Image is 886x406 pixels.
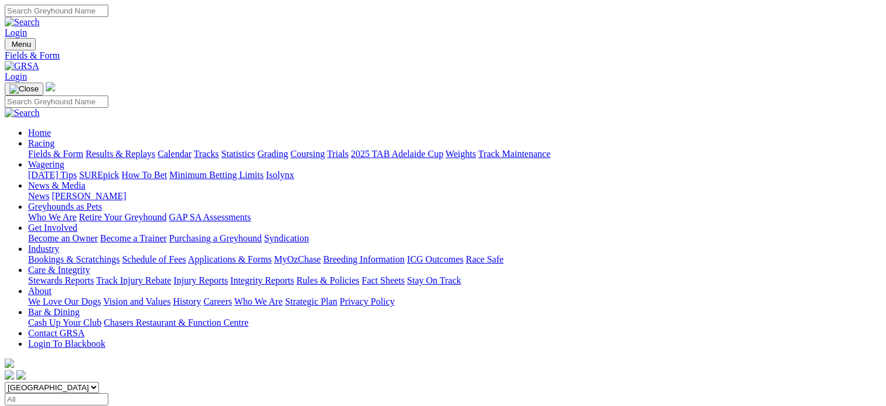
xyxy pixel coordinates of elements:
a: Cash Up Your Club [28,318,101,327]
a: ICG Outcomes [407,254,463,264]
input: Search [5,95,108,108]
div: Industry [28,254,881,265]
img: twitter.svg [16,370,26,380]
a: Home [28,128,51,138]
a: Stewards Reports [28,275,94,285]
a: Login [5,28,27,37]
button: Toggle navigation [5,83,43,95]
a: Weights [446,149,476,159]
a: Contact GRSA [28,328,84,338]
img: Search [5,17,40,28]
a: How To Bet [122,170,167,180]
a: Vision and Values [103,296,170,306]
a: Wagering [28,159,64,169]
div: Bar & Dining [28,318,881,328]
a: Race Safe [466,254,503,264]
a: News [28,191,49,201]
input: Select date [5,393,108,405]
a: History [173,296,201,306]
a: Isolynx [266,170,294,180]
a: Purchasing a Greyhound [169,233,262,243]
a: Fields & Form [28,149,83,159]
a: Stay On Track [407,275,461,285]
a: Chasers Restaurant & Function Centre [104,318,248,327]
img: Close [9,84,39,94]
a: Fields & Form [5,50,881,61]
a: Applications & Forms [188,254,272,264]
a: Integrity Reports [230,275,294,285]
a: Strategic Plan [285,296,337,306]
input: Search [5,5,108,17]
img: logo-grsa-white.png [46,82,55,91]
span: Menu [12,40,31,49]
a: Bar & Dining [28,307,80,317]
a: Care & Integrity [28,265,90,275]
a: Racing [28,138,54,148]
a: Results & Replays [85,149,155,159]
a: [DATE] Tips [28,170,77,180]
a: Fact Sheets [362,275,405,285]
a: Retire Your Greyhound [79,212,167,222]
div: Get Involved [28,233,881,244]
img: Search [5,108,40,118]
a: News & Media [28,180,85,190]
a: Trials [327,149,348,159]
a: Schedule of Fees [122,254,186,264]
a: Rules & Policies [296,275,360,285]
a: Greyhounds as Pets [28,202,102,211]
a: Grading [258,149,288,159]
a: 2025 TAB Adelaide Cup [351,149,443,159]
a: Who We Are [28,212,77,222]
img: facebook.svg [5,370,14,380]
div: Racing [28,149,881,159]
a: Track Maintenance [478,149,550,159]
a: Syndication [264,233,309,243]
a: Get Involved [28,223,77,233]
div: Wagering [28,170,881,180]
a: Become an Owner [28,233,98,243]
a: Privacy Policy [340,296,395,306]
img: logo-grsa-white.png [5,359,14,368]
a: Minimum Betting Limits [169,170,264,180]
a: Statistics [221,149,255,159]
a: Industry [28,244,59,254]
a: Coursing [290,149,325,159]
div: Greyhounds as Pets [28,212,881,223]
a: Bookings & Scratchings [28,254,119,264]
div: About [28,296,881,307]
button: Toggle navigation [5,38,36,50]
div: Care & Integrity [28,275,881,286]
a: Login To Blackbook [28,339,105,349]
a: Become a Trainer [100,233,167,243]
a: GAP SA Assessments [169,212,251,222]
a: [PERSON_NAME] [52,191,126,201]
a: About [28,286,52,296]
img: GRSA [5,61,39,71]
a: MyOzChase [274,254,321,264]
a: Injury Reports [173,275,228,285]
a: SUREpick [79,170,119,180]
a: Who We Are [234,296,283,306]
a: Breeding Information [323,254,405,264]
a: Tracks [194,149,219,159]
a: Careers [203,296,232,306]
div: News & Media [28,191,881,202]
a: Login [5,71,27,81]
a: We Love Our Dogs [28,296,101,306]
a: Track Injury Rebate [96,275,171,285]
a: Calendar [158,149,191,159]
